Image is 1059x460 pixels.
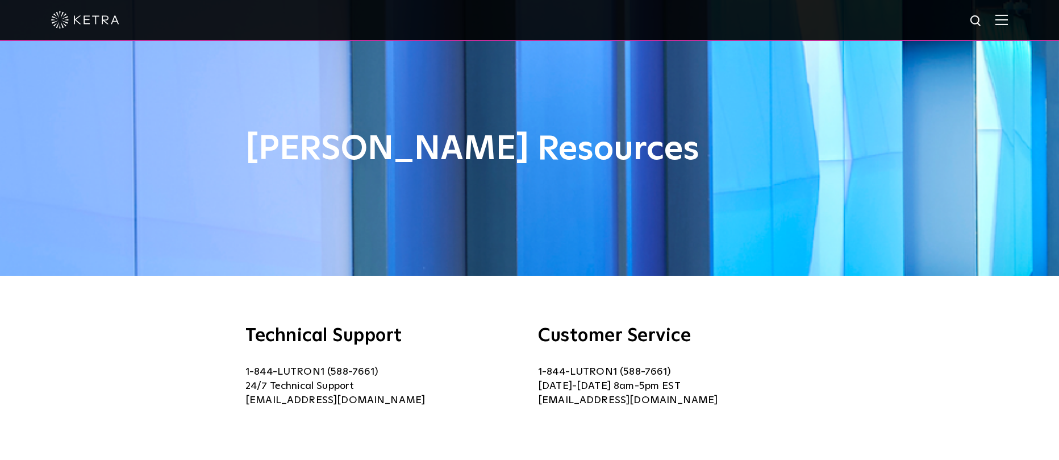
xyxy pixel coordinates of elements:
a: [EMAIL_ADDRESS][DOMAIN_NAME] [245,395,425,405]
p: 1-844-LUTRON1 (588-7661) [DATE]-[DATE] 8am-5pm EST [EMAIL_ADDRESS][DOMAIN_NAME] [538,365,814,408]
p: 1-844-LUTRON1 (588-7661) 24/7 Technical Support [245,365,521,408]
h3: Technical Support [245,327,521,345]
h3: Customer Service [538,327,814,345]
img: Hamburger%20Nav.svg [995,14,1008,25]
img: search icon [969,14,983,28]
h1: [PERSON_NAME] Resources [245,131,814,168]
img: ketra-logo-2019-white [51,11,119,28]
